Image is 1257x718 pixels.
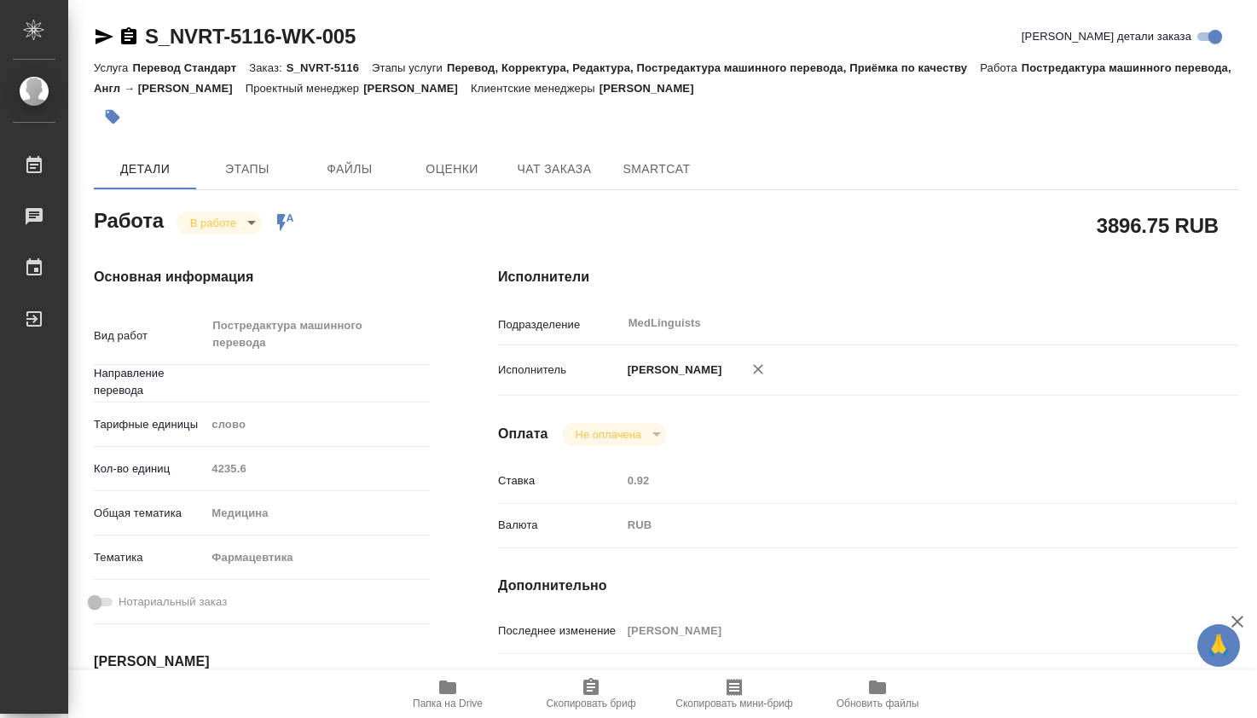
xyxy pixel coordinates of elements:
[206,499,430,528] div: Медицина
[132,61,249,74] p: Перевод Стандарт
[600,82,707,95] p: [PERSON_NAME]
[376,670,519,718] button: Папка на Drive
[546,698,635,709] span: Скопировать бриф
[622,663,1177,692] textarea: тотал 20773 слова
[562,423,667,446] div: В работе
[411,159,493,180] span: Оценки
[94,416,206,433] p: Тарифные единицы
[1197,624,1240,667] button: 🙏
[498,472,622,489] p: Ставка
[980,61,1022,74] p: Работа
[94,365,206,399] p: Направление перевода
[287,61,372,74] p: S_NVRT-5116
[94,549,206,566] p: Тематика
[94,505,206,522] p: Общая тематика
[498,424,548,444] h4: Оплата
[363,82,471,95] p: [PERSON_NAME]
[94,204,164,235] h2: Работа
[94,98,131,136] button: Добавить тэг
[739,350,777,388] button: Удалить исполнителя
[119,594,227,611] span: Нотариальный заказ
[1097,211,1219,240] h2: 3896.75 RUB
[498,576,1238,596] h4: Дополнительно
[94,267,430,287] h4: Основная информация
[249,61,286,74] p: Заказ:
[675,698,792,709] span: Скопировать мини-бриф
[145,25,356,48] a: S_NVRT-5116-WK-005
[94,327,206,345] p: Вид работ
[413,698,483,709] span: Папка на Drive
[447,61,980,74] p: Перевод, Корректура, Редактура, Постредактура машинного перевода, Приёмка по качеству
[185,216,241,230] button: В работе
[622,468,1177,493] input: Пустое поле
[1022,28,1191,45] span: [PERSON_NAME] детали заказа
[616,159,698,180] span: SmartCat
[498,622,622,640] p: Последнее изменение
[206,159,288,180] span: Этапы
[498,316,622,333] p: Подразделение
[309,159,391,180] span: Файлы
[837,698,919,709] span: Обновить файлы
[1204,628,1233,663] span: 🙏
[513,159,595,180] span: Чат заказа
[519,670,663,718] button: Скопировать бриф
[246,82,363,95] p: Проектный менеджер
[94,26,114,47] button: Скопировать ссылку для ЯМессенджера
[94,61,132,74] p: Услуга
[498,267,1238,287] h4: Исполнители
[94,651,430,672] h4: [PERSON_NAME]
[372,61,447,74] p: Этапы услуги
[471,82,600,95] p: Клиентские менеджеры
[206,456,430,481] input: Пустое поле
[806,670,949,718] button: Обновить файлы
[94,460,206,478] p: Кол-во единиц
[119,26,139,47] button: Скопировать ссылку
[498,362,622,379] p: Исполнитель
[104,159,186,180] span: Детали
[206,410,430,439] div: слово
[622,511,1177,540] div: RUB
[622,362,722,379] p: [PERSON_NAME]
[206,543,430,572] div: Фармацевтика
[177,211,262,235] div: В работе
[498,517,622,534] p: Валюта
[571,427,646,442] button: Не оплачена
[663,670,806,718] button: Скопировать мини-бриф
[622,618,1177,643] input: Пустое поле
